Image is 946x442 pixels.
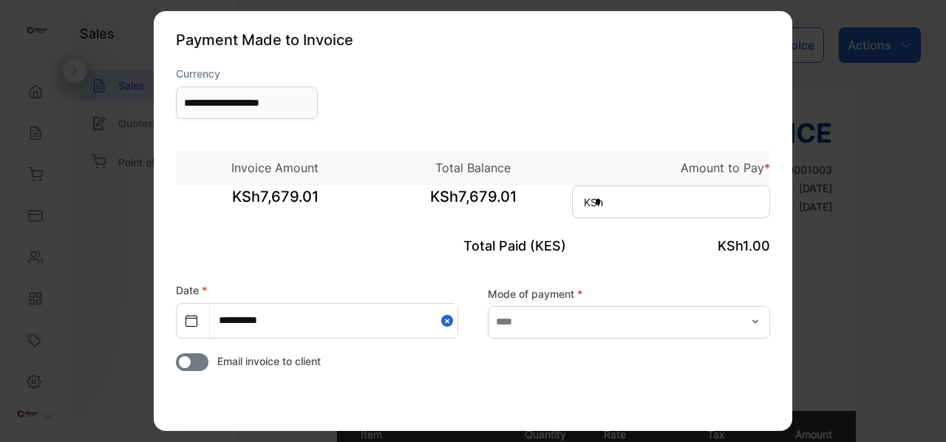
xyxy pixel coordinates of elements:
p: Amount to Pay [572,159,770,177]
label: Currency [176,66,318,81]
button: Close [441,304,457,337]
span: Email invoice to client [217,353,321,369]
span: KSh [584,194,603,210]
label: Mode of payment [488,285,770,301]
p: Total Paid (KES) [374,236,572,256]
label: Date [176,284,207,296]
p: Total Balance [374,159,572,177]
p: Invoice Amount [176,159,374,177]
span: KSh7,679.01 [176,186,374,222]
p: Payment Made to Invoice [176,29,770,51]
span: KSh7,679.01 [374,186,572,222]
span: KSh1.00 [718,238,770,254]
